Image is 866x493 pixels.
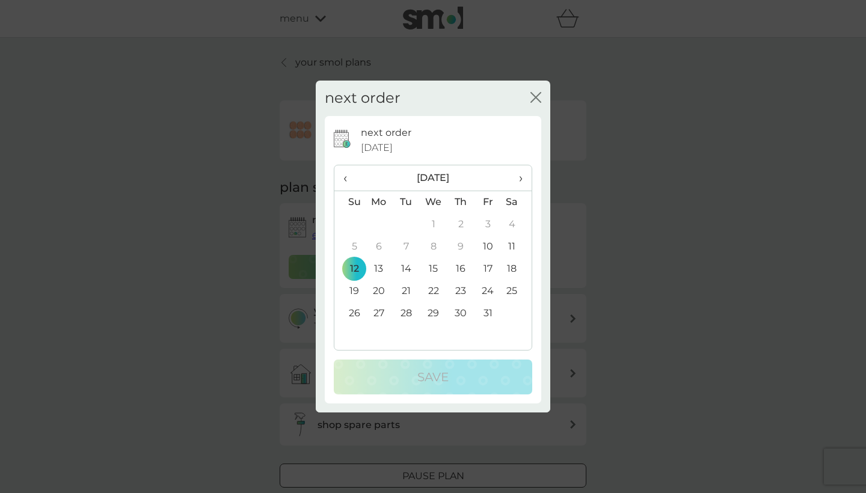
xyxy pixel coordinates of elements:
[325,90,401,107] h2: next order
[365,280,393,302] td: 20
[502,236,532,258] td: 11
[420,302,447,325] td: 29
[474,236,502,258] td: 10
[474,213,502,236] td: 3
[334,360,532,394] button: Save
[393,302,420,325] td: 28
[365,258,393,280] td: 13
[447,258,474,280] td: 16
[365,191,393,213] th: Mo
[361,125,411,141] p: next order
[474,280,502,302] td: 24
[502,258,532,280] td: 18
[393,191,420,213] th: Tu
[334,236,365,258] td: 5
[343,165,356,191] span: ‹
[420,258,447,280] td: 15
[447,191,474,213] th: Th
[447,213,474,236] td: 2
[334,302,365,325] td: 26
[502,213,532,236] td: 4
[447,302,474,325] td: 30
[361,140,393,156] span: [DATE]
[420,213,447,236] td: 1
[474,258,502,280] td: 17
[365,302,393,325] td: 27
[530,92,541,105] button: close
[393,258,420,280] td: 14
[334,280,365,302] td: 19
[420,280,447,302] td: 22
[393,236,420,258] td: 7
[365,236,393,258] td: 6
[502,191,532,213] th: Sa
[417,367,449,387] p: Save
[420,236,447,258] td: 8
[365,165,502,191] th: [DATE]
[511,165,523,191] span: ›
[474,191,502,213] th: Fr
[447,280,474,302] td: 23
[420,191,447,213] th: We
[393,280,420,302] td: 21
[334,191,365,213] th: Su
[447,236,474,258] td: 9
[474,302,502,325] td: 31
[334,258,365,280] td: 12
[502,280,532,302] td: 25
